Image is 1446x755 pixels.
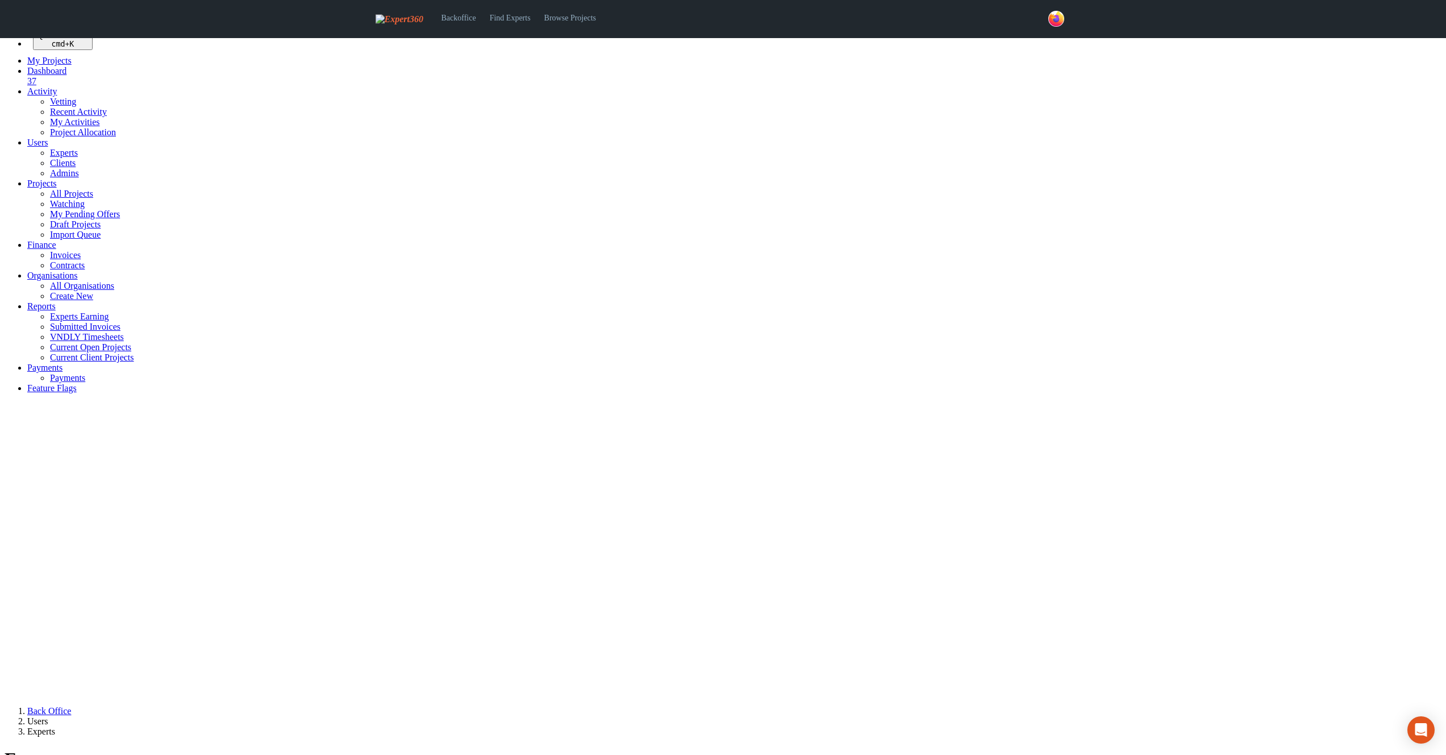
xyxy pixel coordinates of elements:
a: Finance [27,240,56,250]
a: VNDLY Timesheets [50,332,124,342]
a: All Projects [50,189,93,198]
kbd: K [69,40,74,48]
a: My Activities [50,117,100,127]
li: Experts [27,727,1441,737]
a: Current Client Projects [50,352,134,362]
a: Invoices [50,250,81,260]
span: 37 [27,76,36,86]
a: Watching [50,199,85,209]
span: Dashboard [27,66,66,76]
div: + [37,40,88,48]
kbd: cmd [51,40,65,48]
a: Payments [27,363,62,372]
a: Projects [27,179,57,188]
a: My Projects [27,56,72,65]
a: My Pending Offers [50,209,120,219]
button: Quick search... cmd+K [33,30,93,50]
a: Contracts [50,260,85,270]
a: Activity [27,86,57,96]
img: 43c7540e-2bad-45db-b78b-6a21b27032e5-normal.png [1048,11,1064,27]
a: Dashboard 37 [27,66,1441,86]
a: Import Queue [50,230,101,239]
a: Experts [50,148,78,157]
a: Users [27,138,48,147]
a: Recent Activity [50,107,107,117]
a: Reports [27,301,56,311]
a: Vetting [50,97,76,106]
li: Users [27,716,1441,727]
a: Current Open Projects [50,342,131,352]
a: Create New [50,291,93,301]
div: Open Intercom Messenger [1407,716,1435,744]
a: Payments [50,373,85,383]
a: Back Office [27,706,71,716]
a: Project Allocation [50,127,116,137]
img: Expert360 [376,14,423,24]
a: Experts Earning [50,312,109,321]
a: Organisations [27,271,78,280]
a: Admins [50,168,79,178]
a: All Organisations [50,281,114,291]
a: Submitted Invoices [50,322,120,331]
a: Feature Flags [27,383,77,393]
a: Clients [50,158,76,168]
a: Draft Projects [50,219,101,229]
